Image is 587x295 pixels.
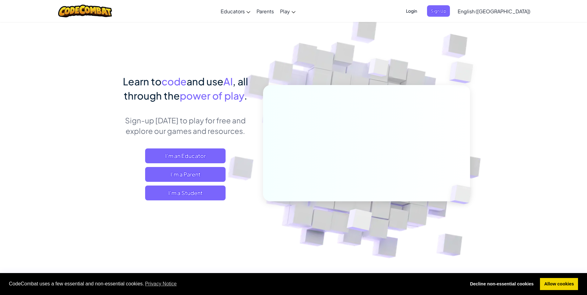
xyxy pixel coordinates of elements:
[117,115,254,136] p: Sign-up [DATE] to play for free and explore our games and resources.
[244,89,247,102] span: .
[180,89,244,102] span: power of play
[145,148,226,163] a: I'm an Educator
[427,5,450,17] button: Sign Up
[145,167,226,182] a: I'm a Parent
[277,3,299,19] a: Play
[402,5,421,17] button: Login
[58,5,112,17] img: CodeCombat logo
[280,8,290,15] span: Play
[144,279,178,289] a: learn more about cookies
[458,8,530,15] span: English ([GEOGRAPHIC_DATA])
[187,75,223,88] span: and use
[223,75,233,88] span: AI
[9,279,461,289] span: CodeCombat uses a few essential and non-essential cookies.
[162,75,187,88] span: code
[437,46,490,99] img: Overlap cubes
[145,186,226,200] button: I'm a Student
[540,278,578,290] a: allow cookies
[123,75,162,88] span: Learn to
[466,278,538,290] a: deny cookies
[221,8,245,15] span: Educators
[439,172,486,217] img: Overlap cubes
[253,3,277,19] a: Parents
[331,196,387,247] img: Overlap cubes
[218,3,253,19] a: Educators
[455,3,533,19] a: English ([GEOGRAPHIC_DATA])
[356,46,401,92] img: Overlap cubes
